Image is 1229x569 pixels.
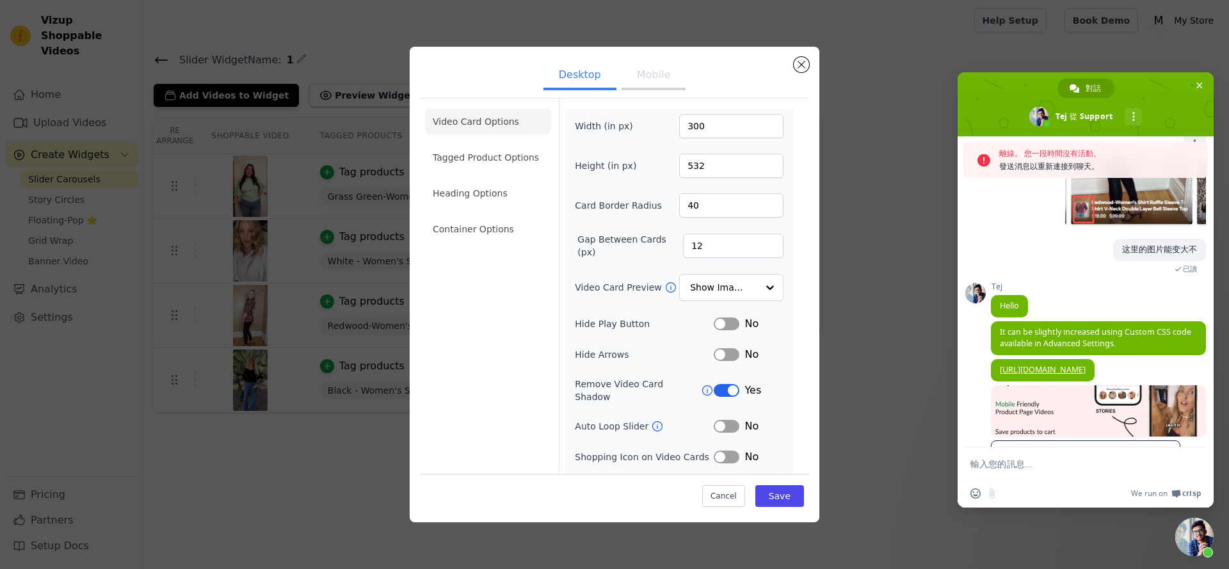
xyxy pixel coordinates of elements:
[575,378,701,403] label: Remove Video Card Shadow
[744,347,759,362] span: No
[575,420,651,433] label: Auto Loop Slider
[744,449,759,465] span: No
[744,316,759,332] span: No
[1000,326,1191,349] span: It can be slightly increased using Custom CSS code available in Advanced Settings.
[970,488,981,499] span: 加入表情符號
[575,451,714,463] label: Shopping Icon on Video Cards
[1131,488,1201,499] a: We run onCrisp
[702,485,745,507] button: Cancel
[744,383,761,398] span: Yes
[1193,79,1206,92] span: 關閉聊天
[425,145,551,170] li: Tagged Product Options
[425,180,551,206] li: Heading Options
[991,282,1028,291] span: Tej
[425,109,551,134] li: Video Card Options
[999,160,1201,173] span: 發送消息以重新連接到聊天。
[575,120,645,132] label: Width (in px)
[1086,79,1101,98] span: 對話
[1058,79,1114,98] a: 對話
[999,147,1201,160] span: 離線。 您一段時間沒有活動。
[755,485,804,507] button: Save
[1131,488,1168,499] span: We run on
[575,199,662,212] label: Card Border Radius
[970,447,1175,479] textarea: 輸入您的訊息...
[794,57,809,72] button: Close modal
[575,348,714,361] label: Hide Arrows
[1182,488,1201,499] span: Crisp
[1000,364,1086,375] a: [URL][DOMAIN_NAME]
[1183,264,1197,273] span: 已讀
[575,159,645,172] label: Height (in px)
[1122,244,1197,255] span: 这里的图片能变大不
[1000,300,1019,311] span: Hello
[744,419,759,434] span: No
[425,216,551,242] li: Container Options
[991,440,1180,461] a: Transform Your Store with Shoppable Videos
[575,281,664,294] label: Video Card Preview
[575,317,714,330] label: Hide Play Button
[622,62,686,90] button: Mobile
[543,62,616,90] button: Desktop
[577,233,683,259] label: Gap Between Cards (px)
[1175,518,1214,556] a: 關閉聊天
